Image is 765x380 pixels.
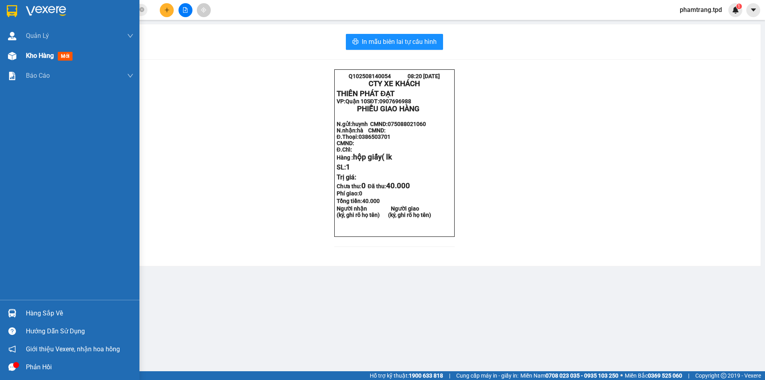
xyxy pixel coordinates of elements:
[337,127,386,134] strong: N.nhận:
[34,10,86,19] strong: CTY XE KHÁCH
[361,181,366,190] span: 0
[8,52,16,60] img: warehouse-icon
[738,4,740,9] span: 1
[26,31,49,41] span: Quản Lý
[8,327,16,335] span: question-circle
[362,37,437,47] span: In mẫu biên lai tự cấu hình
[53,51,92,58] span: 075088021060
[352,38,359,46] span: printer
[337,154,392,161] strong: Hàng :
[139,6,144,14] span: close-circle
[648,372,682,379] strong: 0369 525 060
[357,104,420,113] span: PHIẾU GIAO HÀNG
[337,173,356,181] span: Trị giá:
[359,190,362,197] span: 0
[337,198,380,204] span: Tổng tiền:
[26,307,133,319] div: Hàng sắp về
[408,73,422,79] span: 08:20
[337,89,394,98] strong: THIÊN PHÁT ĐẠT
[337,205,419,212] strong: Người nhận Người giao
[746,3,760,17] button: caret-down
[456,371,518,380] span: Cung cấp máy in - giấy in:
[625,371,682,380] span: Miền Bắc
[8,32,16,40] img: warehouse-icon
[14,4,57,10] span: Q102508140054
[349,73,391,79] span: Q102508140054
[386,181,410,190] span: 40.000
[23,58,51,64] span: hà CMND:
[127,73,133,79] span: down
[127,33,133,39] span: down
[58,52,73,61] span: mới
[337,183,410,189] strong: Chưa thu: Đã thu:
[352,121,426,127] span: huynh CMND:
[337,140,354,146] strong: CMND:
[449,371,450,380] span: |
[379,98,411,104] span: 0907696988
[26,344,120,354] span: Giới thiệu Vexere, nhận hoa hồng
[359,134,390,140] span: 0386503701
[8,72,16,80] img: solution-icon
[688,371,689,380] span: |
[346,163,350,171] span: 1
[409,372,443,379] strong: 1900 633 818
[201,7,206,13] span: aim
[2,20,60,29] strong: THIÊN PHÁT ĐẠT
[26,361,133,373] div: Phản hồi
[423,73,440,79] span: [DATE]
[18,51,92,58] span: huynh CMND:
[26,52,54,59] span: Kho hàng
[26,325,133,337] div: Hướng dẫn sử dụng
[11,29,33,35] span: Quận 10
[345,98,367,104] span: Quận 10
[337,121,426,127] strong: N.gửi:
[197,3,211,17] button: aim
[388,121,426,127] span: 075088021060
[346,34,443,50] button: printerIn mẫu biên lai tự cấu hình
[353,153,392,161] span: hộp giấy( lk
[520,371,618,380] span: Miền Nam
[337,134,390,140] strong: Đ.Thoại:
[73,4,88,10] span: 08:20
[45,29,77,35] span: 0907696988
[337,146,352,153] strong: Đ.Chỉ:
[357,127,386,134] span: hà CMND:
[8,345,16,353] span: notification
[26,71,50,81] span: Báo cáo
[736,4,742,9] sup: 1
[673,5,728,15] span: phamtrang.tpd
[23,35,85,44] span: PHIẾU GIAO HÀNG
[337,163,350,171] span: SL:
[7,5,17,17] img: logo-vxr
[337,98,411,104] strong: VP: SĐT:
[337,212,431,218] strong: (ký, ghi rõ họ tên) (ký, ghi rõ họ tên)
[8,363,16,371] span: message
[362,198,380,204] span: 40.000
[2,51,92,58] strong: N.gửi:
[2,29,77,35] strong: VP: SĐT:
[2,58,51,64] strong: N.nhận:
[750,6,757,14] span: caret-down
[182,7,188,13] span: file-add
[89,4,106,10] span: [DATE]
[369,79,420,88] strong: CTY XE KHÁCH
[545,372,618,379] strong: 0708 023 035 - 0935 103 250
[8,309,16,317] img: warehouse-icon
[178,3,192,17] button: file-add
[721,373,726,378] span: copyright
[160,3,174,17] button: plus
[164,7,170,13] span: plus
[139,7,144,12] span: close-circle
[337,190,362,197] strong: Phí giao:
[620,374,623,377] span: ⚪️
[732,6,739,14] img: icon-new-feature
[370,371,443,380] span: Hỗ trợ kỹ thuật:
